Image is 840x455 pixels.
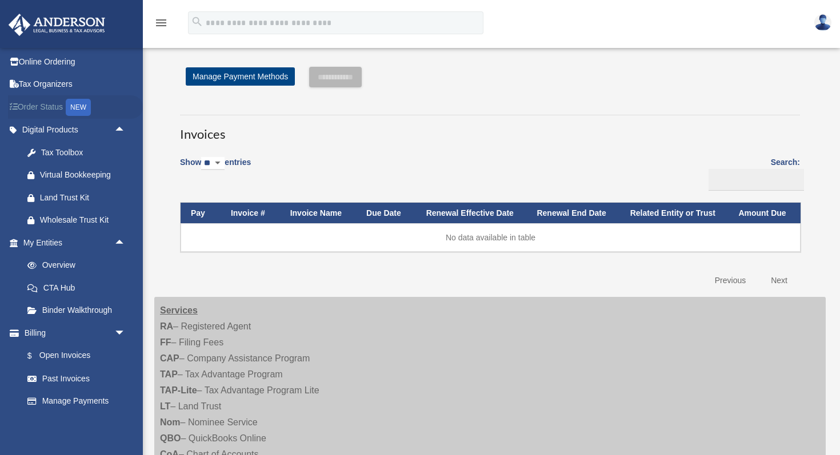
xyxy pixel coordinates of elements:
[705,155,800,191] label: Search:
[16,209,143,232] a: Wholesale Trust Kit
[16,164,143,187] a: Virtual Bookkeeping
[5,14,109,36] img: Anderson Advisors Platinum Portal
[8,50,143,73] a: Online Ordering
[8,321,137,344] a: Billingarrow_drop_down
[154,16,168,30] i: menu
[706,269,754,292] a: Previous
[114,321,137,345] span: arrow_drop_down
[160,385,197,395] strong: TAP-Lite
[186,67,295,86] a: Manage Payment Methods
[8,73,143,96] a: Tax Organizers
[160,401,170,411] strong: LT
[154,20,168,30] a: menu
[416,203,527,224] th: Renewal Effective Date: activate to sort column ascending
[40,191,129,205] div: Land Trust Kit
[8,95,143,119] a: Order StatusNEW
[160,321,173,331] strong: RA
[114,231,137,255] span: arrow_drop_up
[16,141,143,164] a: Tax Toolbox
[16,299,143,322] a: Binder Walkthrough
[526,203,619,224] th: Renewal End Date: activate to sort column ascending
[620,203,729,224] th: Related Entity or Trust: activate to sort column ascending
[8,231,143,254] a: My Entitiesarrow_drop_up
[66,99,91,116] div: NEW
[40,168,129,182] div: Virtual Bookkeeping
[160,433,181,443] strong: QBO
[181,203,221,224] th: Pay: activate to sort column descending
[114,119,137,142] span: arrow_drop_up
[16,390,137,413] a: Manage Payments
[181,223,801,252] td: No data available in table
[40,213,129,227] div: Wholesale Trust Kit
[280,203,356,224] th: Invoice Name: activate to sort column ascending
[728,203,801,224] th: Amount Due: activate to sort column ascending
[191,15,203,28] i: search
[221,203,280,224] th: Invoice #: activate to sort column ascending
[160,305,198,315] strong: Services
[762,269,796,292] a: Next
[180,155,251,182] label: Show entries
[40,146,129,160] div: Tax Toolbox
[160,417,181,427] strong: Nom
[16,276,143,299] a: CTA Hub
[16,367,137,390] a: Past Invoices
[160,369,178,379] strong: TAP
[16,254,143,277] a: Overview
[160,337,171,347] strong: FF
[16,344,131,368] a: $Open Invoices
[709,169,804,191] input: Search:
[356,203,416,224] th: Due Date: activate to sort column ascending
[34,349,39,363] span: $
[180,115,800,143] h3: Invoices
[8,119,143,142] a: Digital Productsarrow_drop_up
[16,186,143,209] a: Land Trust Kit
[814,14,831,31] img: User Pic
[8,412,143,435] a: Events Calendar
[201,157,225,170] select: Showentries
[160,353,179,363] strong: CAP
